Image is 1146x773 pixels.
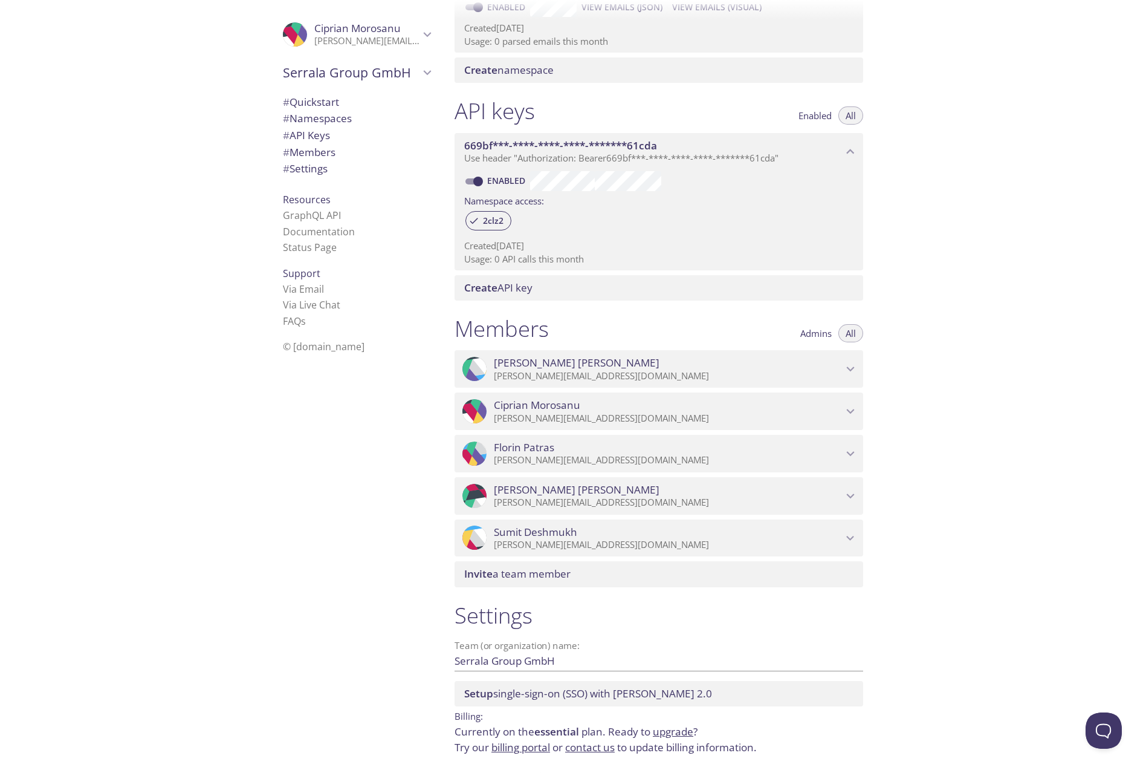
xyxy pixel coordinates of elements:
[273,144,440,161] div: Members
[283,111,290,125] span: #
[455,315,549,342] h1: Members
[283,193,331,206] span: Resources
[653,725,693,739] a: upgrade
[494,497,843,509] p: [PERSON_NAME][EMAIL_ADDRESS][DOMAIN_NAME]
[455,724,863,755] p: Currently on the plan.
[491,740,550,754] a: billing portal
[283,282,324,296] a: Via Email
[283,95,339,109] span: Quickstart
[494,356,659,370] span: [PERSON_NAME] [PERSON_NAME]
[301,315,306,328] span: s
[838,324,863,342] button: All
[494,399,580,412] span: Ciprian Morosanu
[494,526,577,539] span: Sumit Deshmukh
[455,561,863,587] div: Invite a team member
[464,253,853,266] p: Usage: 0 API calls this month
[455,602,863,629] h1: Settings
[455,477,863,515] div: Malen Rearte
[273,57,440,88] div: Serrala Group GmbH
[455,350,863,388] div: Gurmeet Singh
[455,57,863,83] div: Create namespace
[283,128,290,142] span: #
[283,161,290,175] span: #
[464,281,497,295] span: Create
[283,225,355,238] a: Documentation
[283,340,364,353] span: © [DOMAIN_NAME]
[283,145,290,159] span: #
[464,687,712,700] span: single-sign-on (SSO) with [PERSON_NAME] 2.0
[455,97,535,125] h1: API keys
[283,267,320,280] span: Support
[534,725,579,739] span: essential
[283,241,337,254] a: Status Page
[283,209,341,222] a: GraphQL API
[464,22,853,34] p: Created [DATE]
[465,211,511,230] div: 2clz2
[283,95,290,109] span: #
[283,111,352,125] span: Namespaces
[464,567,571,581] span: a team member
[494,413,843,425] p: [PERSON_NAME][EMAIL_ADDRESS][DOMAIN_NAME]
[464,63,497,77] span: Create
[565,740,615,754] a: contact us
[494,539,843,551] p: [PERSON_NAME][EMAIL_ADDRESS][DOMAIN_NAME]
[273,127,440,144] div: API Keys
[455,275,863,301] div: Create API Key
[791,106,839,125] button: Enabled
[455,520,863,557] div: Sumit Deshmukh
[283,145,335,159] span: Members
[464,567,493,581] span: Invite
[283,298,340,311] a: Via Live Chat
[838,106,863,125] button: All
[273,110,440,127] div: Namespaces
[314,21,401,35] span: Ciprian Morosanu
[464,687,493,700] span: Setup
[464,240,853,252] p: Created [DATE]
[608,725,698,739] span: Ready to ?
[455,681,863,706] div: Setup SSO
[455,706,863,724] p: Billing:
[485,175,530,186] a: Enabled
[1086,713,1122,749] iframe: Help Scout Beacon - Open
[283,64,419,81] span: Serrala Group GmbH
[464,281,533,295] span: API key
[273,160,440,177] div: Team Settings
[464,35,853,48] p: Usage: 0 parsed emails this month
[494,441,554,454] span: Florin Patras
[455,435,863,472] div: Florin Patras
[283,315,306,328] a: FAQ
[455,393,863,430] div: Ciprian Morosanu
[283,128,330,142] span: API Keys
[283,161,328,175] span: Settings
[455,740,757,754] span: Try our or to update billing information.
[273,94,440,111] div: Quickstart
[464,191,544,209] label: Namespace access:
[314,35,419,47] p: [PERSON_NAME][EMAIL_ADDRESS][DOMAIN_NAME]
[494,454,843,466] p: [PERSON_NAME][EMAIL_ADDRESS][DOMAIN_NAME]
[494,370,843,382] p: [PERSON_NAME][EMAIL_ADDRESS][DOMAIN_NAME]
[273,15,440,54] div: Ciprian Morosanu
[455,641,580,650] label: Team (or organization) name:
[476,215,511,226] span: 2clz2
[494,483,659,497] span: [PERSON_NAME] [PERSON_NAME]
[464,63,554,77] span: namespace
[793,324,839,342] button: Admins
